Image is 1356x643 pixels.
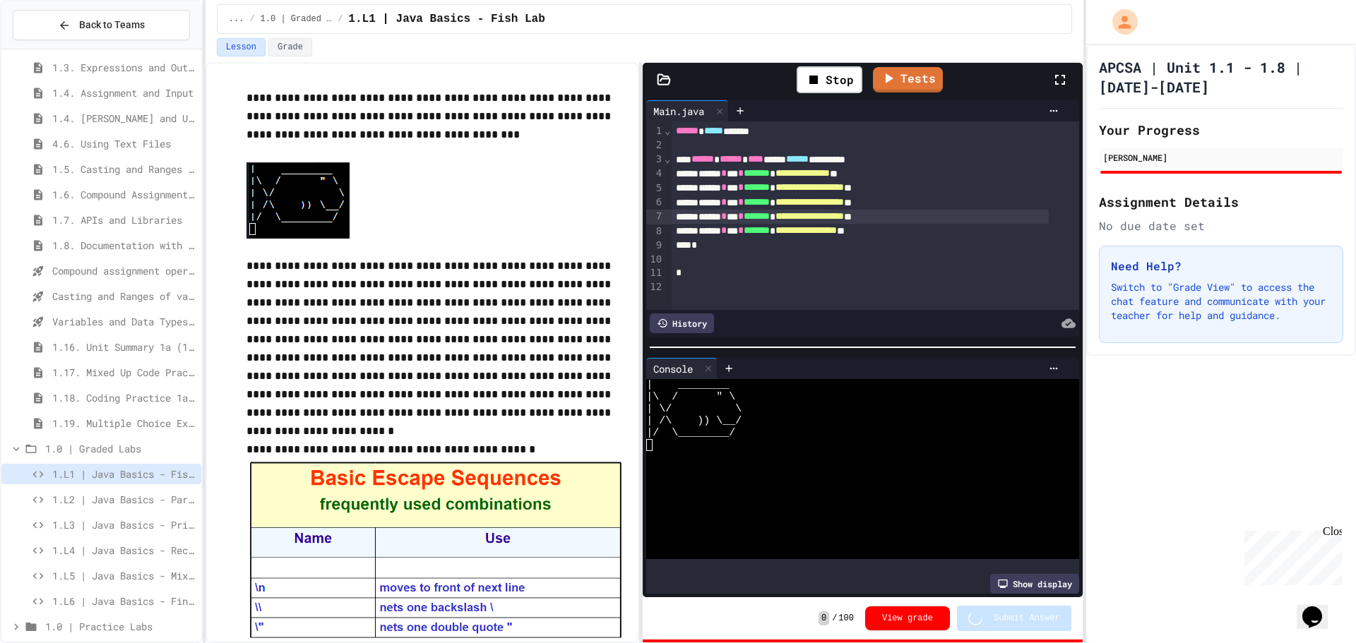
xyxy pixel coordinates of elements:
a: Tests [873,67,943,92]
span: Casting and Ranges of variables - Quiz [52,289,196,304]
h1: APCSA | Unit 1.1 - 1.8 | [DATE]-[DATE] [1099,57,1343,97]
span: | ________ [646,379,729,391]
span: |\ / " \ [646,391,735,403]
span: 1.3. Expressions and Output [New] [52,60,196,75]
div: 8 [646,224,664,239]
div: 1 [646,124,664,138]
span: Fold line [664,153,671,164]
div: 9 [646,239,664,253]
div: Stop [797,66,862,93]
iframe: chat widget [1297,587,1342,629]
h2: Assignment Details [1099,192,1343,212]
div: 5 [646,181,664,196]
span: Variables and Data Types - Quiz [52,314,196,329]
h3: Need Help? [1111,258,1331,275]
span: 0 [819,611,829,625]
span: 4.6. Using Text Files [52,136,196,151]
span: 1.L1 | Java Basics - Fish Lab [52,467,196,481]
div: No due date set [1099,217,1343,234]
span: | /\ )) \__/ [646,415,742,427]
div: 6 [646,196,664,210]
span: Compound assignment operators - Quiz [52,263,196,278]
div: 12 [646,280,664,294]
span: 1.5. Casting and Ranges of Values [52,162,196,176]
div: Show display [990,574,1079,594]
span: 1.L5 | Java Basics - Mixed Number Lab [52,568,196,583]
button: Grade [268,38,312,56]
div: 2 [646,138,664,152]
div: My Account [1098,6,1141,38]
span: 1.16. Unit Summary 1a (1.1-1.6) [52,339,196,354]
div: Chat with us now!Close [6,6,97,90]
span: 1.18. Coding Practice 1a (1.1-1.6) [52,390,196,405]
div: [PERSON_NAME] [1103,151,1339,164]
span: 1.17. Mixed Up Code Practice 1.1-1.6 [52,365,196,380]
span: / [832,613,837,624]
span: Submit Answer [994,613,1060,624]
span: 1.19. Multiple Choice Exercises for Unit 1a (1.1-1.6) [52,416,196,431]
div: Console [646,361,700,376]
button: Lesson [217,38,266,56]
div: History [650,313,714,333]
span: 1.L1 | Java Basics - Fish Lab [348,11,545,28]
span: / [249,13,254,25]
span: Back to Teams [79,18,145,32]
span: 1.6. Compound Assignment Operators [52,187,196,202]
div: Main.java [646,104,711,119]
iframe: chat widget [1239,525,1342,585]
div: 3 [646,152,664,167]
span: 100 [838,613,854,624]
span: | \/ \ [646,403,742,415]
h2: Your Progress [1099,120,1343,140]
span: 1.0 | Graded Labs [45,441,196,456]
span: 1.7. APIs and Libraries [52,212,196,227]
span: 1.0 | Graded Labs [261,13,333,25]
span: 1.L4 | Java Basics - Rectangle Lab [52,543,196,558]
span: 1.0 | Practice Labs [45,619,196,634]
span: |/ \________/ [646,427,735,439]
span: 1.4. [PERSON_NAME] and User Input [52,111,196,126]
span: 1.4. Assignment and Input [52,85,196,100]
span: / [338,13,343,25]
button: View grade [865,606,950,630]
span: 1.L6 | Java Basics - Final Calculator Lab [52,594,196,608]
span: 1.8. Documentation with Comments and Preconditions [52,238,196,253]
div: 7 [646,210,664,224]
div: 11 [646,266,664,280]
div: 4 [646,167,664,181]
span: ... [229,13,244,25]
span: 1.L3 | Java Basics - Printing Code Lab [52,517,196,532]
span: Fold line [664,125,671,136]
div: 10 [646,253,664,267]
span: 1.L2 | Java Basics - Paragraphs Lab [52,492,196,507]
p: Switch to "Grade View" to access the chat feature and communicate with your teacher for help and ... [1111,280,1331,323]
